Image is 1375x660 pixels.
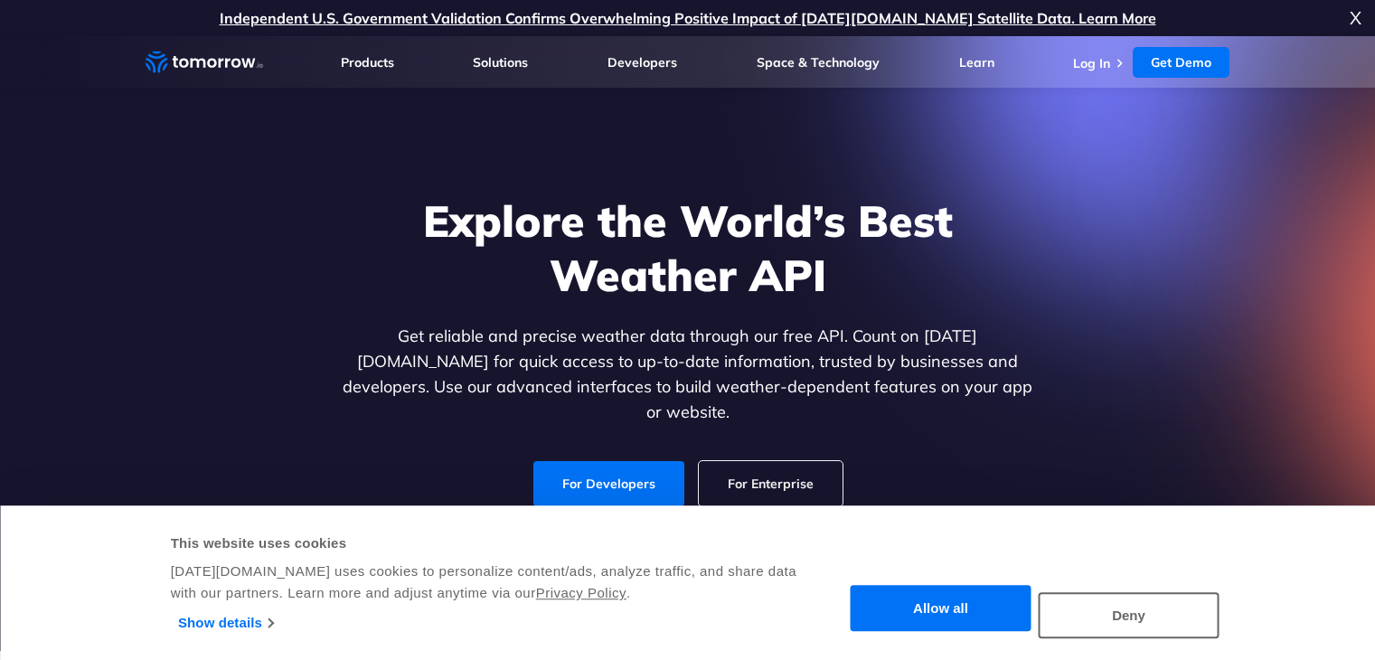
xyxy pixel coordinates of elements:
a: Log In [1073,55,1110,71]
button: Allow all [851,586,1031,632]
div: This website uses cookies [171,533,799,554]
p: Get reliable and precise weather data through our free API. Count on [DATE][DOMAIN_NAME] for quic... [339,324,1037,425]
a: Developers [607,54,677,71]
a: Independent U.S. Government Validation Confirms Overwhelming Positive Impact of [DATE][DOMAIN_NAM... [220,9,1156,27]
a: Show details [178,609,273,636]
button: Deny [1039,592,1220,638]
a: Products [341,54,394,71]
a: Home link [146,49,263,76]
h1: Explore the World’s Best Weather API [339,193,1037,302]
a: For Enterprise [699,461,843,506]
div: [DATE][DOMAIN_NAME] uses cookies to personalize content/ads, analyze traffic, and share data with... [171,561,799,604]
a: Learn [959,54,994,71]
a: Solutions [473,54,528,71]
a: For Developers [533,461,684,506]
a: Privacy Policy [536,585,626,600]
a: Get Demo [1133,47,1229,78]
a: Space & Technology [757,54,880,71]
